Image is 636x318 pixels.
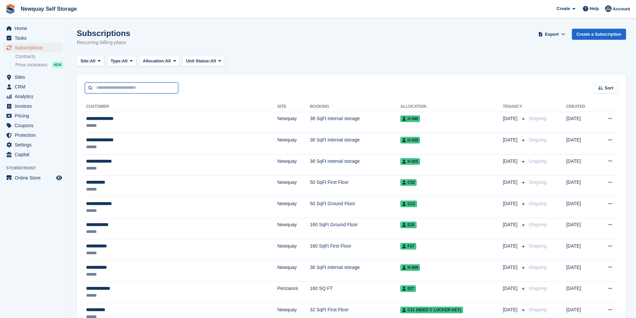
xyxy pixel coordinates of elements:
[3,82,63,91] a: menu
[15,92,55,101] span: Analytics
[503,158,519,165] span: [DATE]
[310,218,400,239] td: 160 SqFt Ground Floor
[566,197,596,218] td: [DATE]
[3,92,63,101] a: menu
[400,264,420,271] span: H 009
[503,243,519,250] span: [DATE]
[15,33,55,43] span: Tasks
[277,176,310,197] td: Newquay
[400,115,420,122] span: H 040
[529,116,547,121] span: Ongoing
[15,130,55,140] span: Protection
[143,58,165,64] span: Allocation:
[15,24,55,33] span: Home
[529,158,547,164] span: Ongoing
[310,112,400,133] td: 38 SqFt internal storage
[503,306,519,313] span: [DATE]
[15,173,55,183] span: Online Store
[277,239,310,261] td: Newquay
[310,176,400,197] td: 50 SqFt First Floor
[310,101,400,112] th: Booking
[139,56,180,67] button: Allocation: All
[3,111,63,120] a: menu
[557,5,570,12] span: Create
[3,140,63,149] a: menu
[590,5,599,12] span: Help
[15,150,55,159] span: Capital
[3,121,63,130] a: menu
[15,111,55,120] span: Pricing
[310,133,400,154] td: 38 SqFt internal storage
[566,260,596,282] td: [DATE]
[111,58,122,64] span: Type:
[400,137,420,143] span: H 039
[566,176,596,197] td: [DATE]
[186,58,210,64] span: Unit Status:
[613,6,630,12] span: Account
[503,200,519,207] span: [DATE]
[3,72,63,82] a: menu
[566,112,596,133] td: [DATE]
[503,115,519,122] span: [DATE]
[3,130,63,140] a: menu
[400,243,416,250] span: F37
[310,239,400,261] td: 160 SqFt First Floor
[182,56,225,67] button: Unit Status: All
[566,218,596,239] td: [DATE]
[529,201,547,206] span: Ongoing
[400,179,417,186] span: C52
[77,56,104,67] button: Site: All
[80,58,90,64] span: Site:
[277,260,310,282] td: Newquay
[107,56,137,67] button: Type: All
[18,3,79,14] a: Newquay Self Storage
[566,133,596,154] td: [DATE]
[605,85,613,91] span: Sort
[277,218,310,239] td: Newquay
[529,180,547,185] span: Ongoing
[529,286,547,291] span: Ongoing
[503,136,519,143] span: [DATE]
[503,285,519,292] span: [DATE]
[400,222,416,228] span: E20
[52,61,63,68] div: NEW
[15,43,55,52] span: Subscriptions
[122,58,128,64] span: All
[572,29,626,40] a: Create a Subscription
[277,282,310,303] td: Penzance
[566,239,596,261] td: [DATE]
[90,58,95,64] span: All
[15,82,55,91] span: CRM
[85,101,277,112] th: Customer
[277,154,310,176] td: Newquay
[503,221,519,228] span: [DATE]
[15,101,55,111] span: Invoices
[277,101,310,112] th: Site
[277,133,310,154] td: Newquay
[15,61,63,68] a: Price increases NEW
[210,58,216,64] span: All
[77,39,130,46] p: Recurring billing plans
[310,154,400,176] td: 38 SqFt internal storage
[537,29,567,40] button: Export
[529,137,547,142] span: Ongoing
[3,33,63,43] a: menu
[3,101,63,111] a: menu
[3,43,63,52] a: menu
[529,243,547,249] span: Ongoing
[605,5,612,12] img: Colette Pearce
[400,101,503,112] th: Allocation
[15,140,55,149] span: Settings
[566,282,596,303] td: [DATE]
[277,197,310,218] td: Newquay
[529,222,547,227] span: Ongoing
[310,282,400,303] td: 160 SQ FT
[6,165,66,172] span: Storefront
[15,53,63,60] a: Contracts
[529,307,547,312] span: Ongoing
[165,58,171,64] span: All
[566,154,596,176] td: [DATE]
[503,101,526,112] th: Tenancy
[503,179,519,186] span: [DATE]
[277,112,310,133] td: Newquay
